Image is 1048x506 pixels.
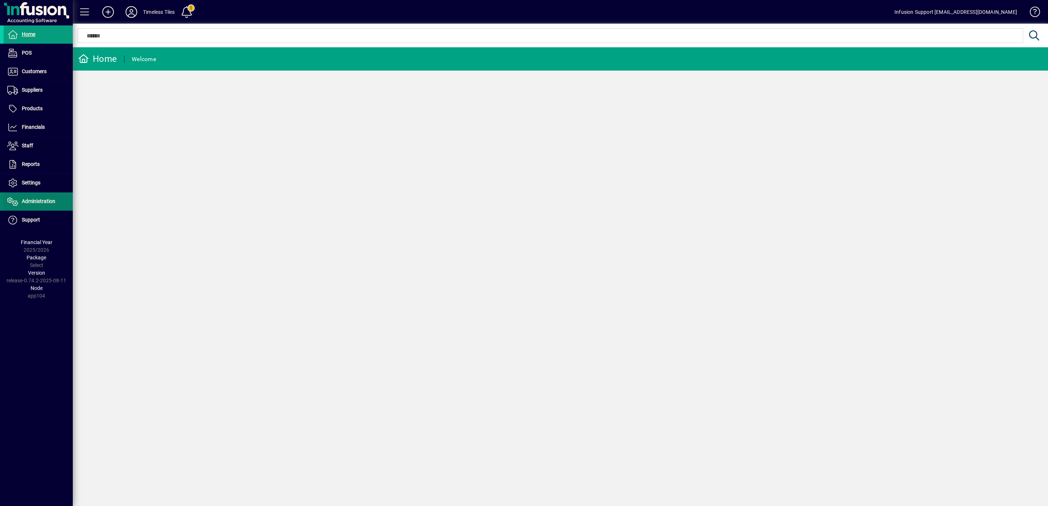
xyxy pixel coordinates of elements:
[22,180,40,186] span: Settings
[31,285,43,291] span: Node
[22,198,55,204] span: Administration
[4,81,73,99] a: Suppliers
[22,50,32,56] span: POS
[27,255,46,260] span: Package
[22,124,45,130] span: Financials
[4,137,73,155] a: Staff
[4,63,73,81] a: Customers
[143,6,175,18] div: Timeless Tiles
[22,87,43,93] span: Suppliers
[22,68,47,74] span: Customers
[22,217,40,223] span: Support
[1024,1,1039,25] a: Knowledge Base
[21,239,52,245] span: Financial Year
[22,105,43,111] span: Products
[132,53,156,65] div: Welcome
[4,118,73,136] a: Financials
[4,44,73,62] a: POS
[120,5,143,19] button: Profile
[22,161,40,167] span: Reports
[78,53,117,65] div: Home
[894,6,1017,18] div: Infusion Support [EMAIL_ADDRESS][DOMAIN_NAME]
[96,5,120,19] button: Add
[28,270,45,276] span: Version
[4,174,73,192] a: Settings
[22,143,33,148] span: Staff
[4,155,73,174] a: Reports
[22,31,35,37] span: Home
[4,192,73,211] a: Administration
[4,211,73,229] a: Support
[4,100,73,118] a: Products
